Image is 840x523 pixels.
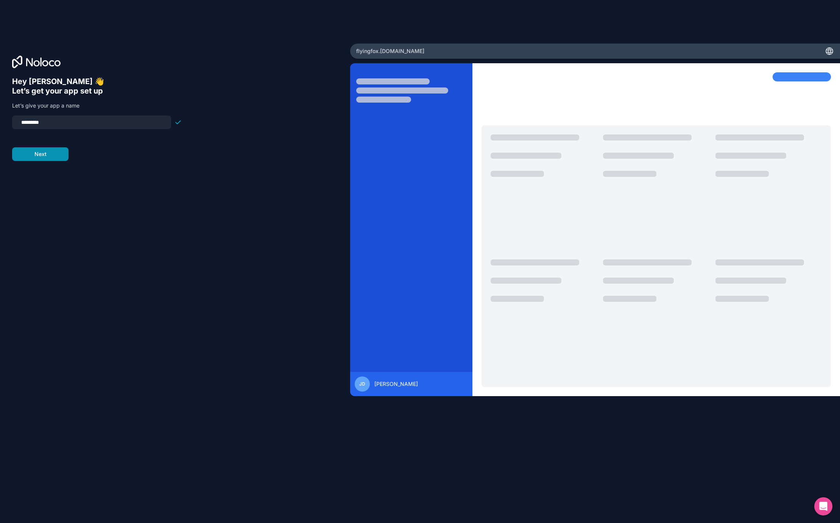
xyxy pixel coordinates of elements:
[359,381,365,387] span: JD
[356,47,424,55] span: flyingfox .[DOMAIN_NAME]
[12,86,182,96] h6: Let’s get your app set up
[814,497,832,515] div: Open Intercom Messenger
[12,102,182,109] p: Let’s give your app a name
[12,147,69,161] button: Next
[374,380,418,388] span: [PERSON_NAME]
[12,77,182,86] h6: Hey [PERSON_NAME] 👋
